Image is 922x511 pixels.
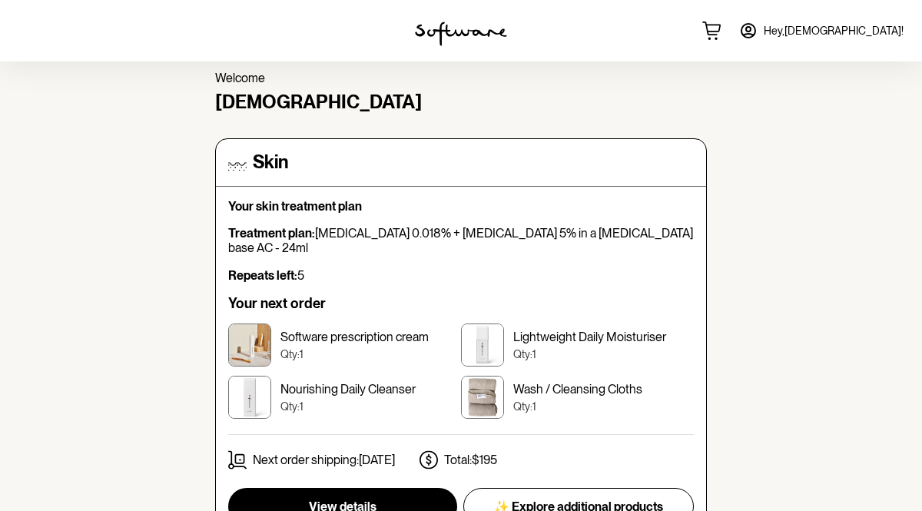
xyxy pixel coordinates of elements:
[228,295,694,312] h6: Your next order
[513,400,642,413] p: Qty: 1
[764,25,904,38] span: Hey, [DEMOGRAPHIC_DATA] !
[280,348,429,361] p: Qty: 1
[228,226,694,255] p: [MEDICAL_DATA] 0.018% + [MEDICAL_DATA] 5% in a [MEDICAL_DATA] base AC - 24ml
[444,453,497,467] p: Total: $195
[215,71,707,85] p: Welcome
[513,348,666,361] p: Qty: 1
[280,382,416,397] p: Nourishing Daily Cleanser
[513,382,642,397] p: Wash / Cleansing Cloths
[228,199,694,214] p: Your skin treatment plan
[215,91,707,114] h4: [DEMOGRAPHIC_DATA]
[461,324,504,367] img: clx11w2j6000n3b6dre1x4m6i.png
[253,151,288,174] h4: Skin
[228,324,271,367] img: ckrj60pny00003h5x9u7lpp18.jpg
[461,376,504,419] img: clx1276lm00133b6dgkz82osh.png
[228,268,694,283] p: 5
[280,330,429,344] p: Software prescription cream
[228,376,271,419] img: clx11wzf0000p3b6dwnx12agy.png
[730,12,913,49] a: Hey,[DEMOGRAPHIC_DATA]!
[513,330,666,344] p: Lightweight Daily Moisturiser
[228,226,315,241] strong: Treatment plan:
[228,268,297,283] strong: Repeats left:
[253,453,395,467] p: Next order shipping: [DATE]
[415,22,507,46] img: software logo
[280,400,416,413] p: Qty: 1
